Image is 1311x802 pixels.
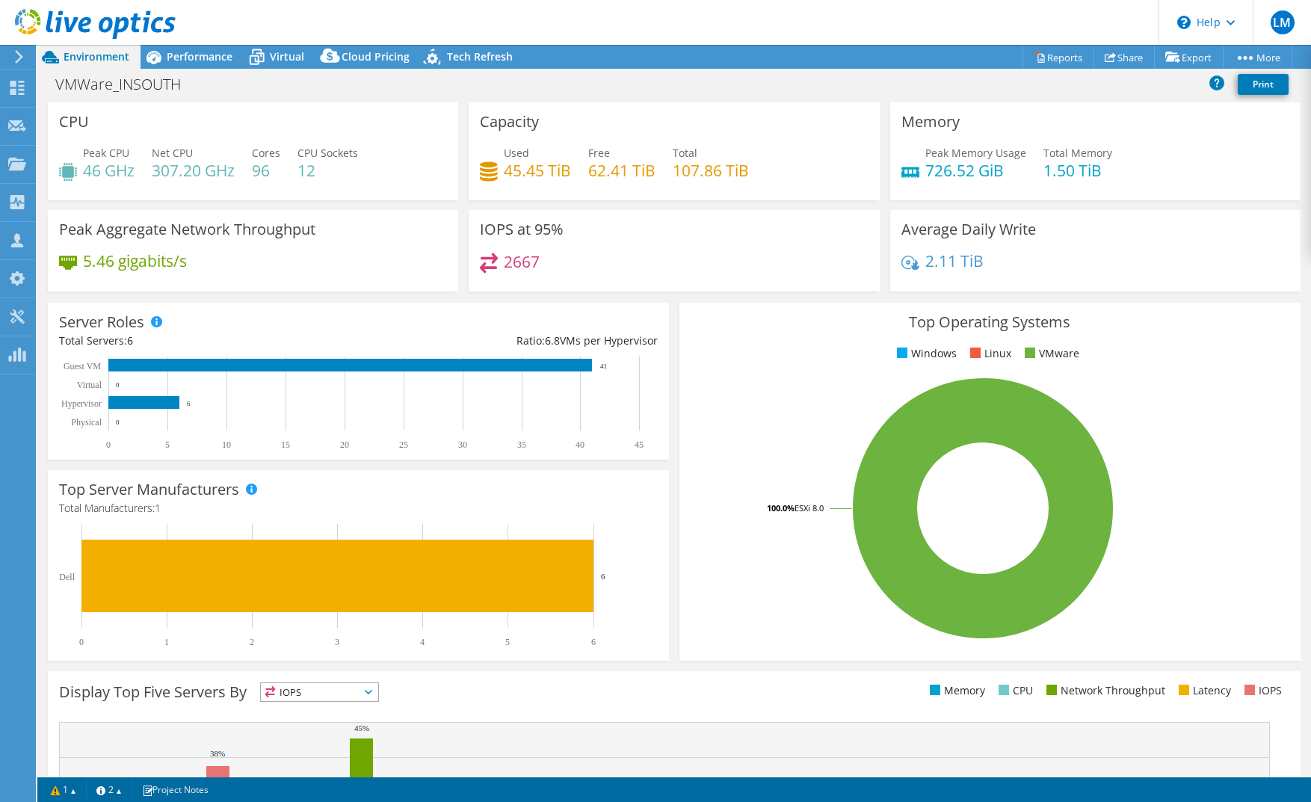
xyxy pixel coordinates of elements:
span: CPU Sockets [297,146,358,160]
text: Hypervisor [61,398,102,409]
span: Tech Refresh [447,49,513,64]
li: IOPS [1241,682,1282,699]
span: Cloud Pricing [342,49,410,64]
a: 2 [86,780,132,799]
span: Total [673,146,697,160]
h4: 307.20 GHz [152,162,235,179]
h4: 45.45 TiB [504,162,571,179]
text: 1 [164,637,169,647]
h4: 62.41 TiB [588,162,655,179]
text: 4 [420,637,425,647]
a: 1 [40,780,87,799]
text: 20 [340,439,349,450]
h4: 726.52 GiB [925,162,1026,179]
span: 1 [155,501,161,515]
li: Latency [1175,682,1231,699]
text: 25 [399,439,408,450]
li: Memory [926,682,985,699]
li: Windows [893,345,957,362]
span: Cores [252,146,280,160]
span: Used [504,146,529,160]
a: Share [1093,46,1155,69]
a: Print [1238,74,1289,95]
h3: Top Operating Systems [691,314,1289,330]
h3: Capacity [480,114,539,130]
span: Environment [64,49,129,64]
a: Reports [1022,46,1094,69]
text: 5 [165,439,170,450]
text: 0 [116,419,120,426]
text: 38% [210,749,225,758]
text: 6 [187,400,191,407]
tspan: 100.0% [767,502,795,513]
h3: Average Daily Write [901,221,1036,238]
a: Export [1154,46,1224,69]
span: Total Memory [1043,146,1112,160]
span: Virtual [270,49,304,64]
svg: \n [1177,16,1191,29]
text: 15 [281,439,290,450]
li: CPU [995,682,1033,699]
text: 10 [222,439,231,450]
h4: 2667 [504,253,540,270]
text: 0 [79,637,84,647]
h4: 46 GHz [83,162,135,179]
li: VMware [1021,345,1079,362]
span: Free [588,146,610,160]
text: 45% [354,724,369,732]
h4: 107.86 TiB [673,162,749,179]
text: Physical [71,417,102,428]
span: LM [1271,10,1295,34]
text: Guest VM [64,361,101,371]
li: Network Throughput [1043,682,1165,699]
h3: CPU [59,114,89,130]
div: Ratio: VMs per Hypervisor [358,333,657,349]
h4: Total Manufacturers: [59,500,658,516]
text: 0 [116,381,120,389]
span: 6.8 [545,333,560,348]
a: Project Notes [132,780,219,799]
text: 3 [335,637,339,647]
span: Net CPU [152,146,193,160]
text: Dell [59,572,75,582]
h4: 2.11 TiB [925,253,984,269]
h4: 96 [252,162,280,179]
span: 6 [127,333,133,348]
text: 35 [517,439,526,450]
span: Peak Memory Usage [925,146,1026,160]
li: Linux [966,345,1011,362]
div: Total Servers: [59,333,358,349]
tspan: ESXi 8.0 [795,502,824,513]
span: IOPS [261,683,378,701]
h3: Top Server Manufacturers [59,481,239,498]
text: 41 [600,363,607,370]
h3: IOPS at 95% [480,221,564,238]
text: 6 [591,637,596,647]
a: More [1223,46,1292,69]
text: 2 [250,637,254,647]
text: 0 [106,439,111,450]
h3: Memory [901,114,960,130]
h4: 1.50 TiB [1043,162,1112,179]
text: Virtual [77,380,102,390]
span: Performance [167,49,232,64]
h4: 5.46 gigabits/s [83,253,187,269]
text: 5 [505,637,510,647]
h4: 12 [297,162,358,179]
text: 45 [635,439,644,450]
text: 30 [458,439,467,450]
span: Peak CPU [83,146,129,160]
h3: Peak Aggregate Network Throughput [59,221,315,238]
text: 40 [576,439,584,450]
h3: Server Roles [59,314,144,330]
h1: VMWare_INSOUTH [49,76,204,93]
text: 6 [601,572,605,581]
